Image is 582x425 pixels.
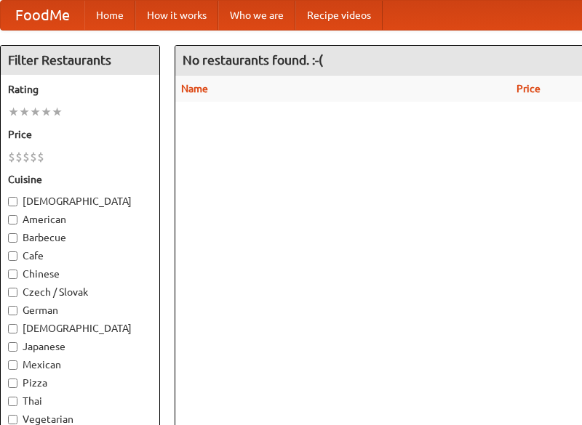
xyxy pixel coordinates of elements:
input: German [8,306,17,315]
a: Recipe videos [295,1,383,30]
li: $ [15,149,23,165]
input: Barbecue [8,233,17,243]
input: Pizza [8,379,17,388]
a: Home [84,1,135,30]
li: ★ [41,104,52,120]
input: Japanese [8,342,17,352]
li: $ [23,149,30,165]
label: Chinese [8,267,152,281]
li: $ [8,149,15,165]
input: Chinese [8,270,17,279]
li: $ [30,149,37,165]
input: [DEMOGRAPHIC_DATA] [8,324,17,333]
input: Vegetarian [8,415,17,424]
label: Czech / Slovak [8,285,152,299]
input: Czech / Slovak [8,288,17,297]
h5: Rating [8,82,152,97]
li: ★ [52,104,63,120]
input: American [8,215,17,224]
a: Who we are [218,1,295,30]
input: Thai [8,397,17,406]
label: Pizza [8,376,152,390]
label: German [8,303,152,317]
h4: Filter Restaurants [1,46,159,75]
a: Name [181,83,208,94]
label: Japanese [8,339,152,354]
li: $ [37,149,44,165]
label: Barbecue [8,230,152,245]
label: Mexican [8,357,152,372]
input: [DEMOGRAPHIC_DATA] [8,197,17,206]
input: Cafe [8,251,17,261]
h5: Cuisine [8,172,152,187]
label: Cafe [8,248,152,263]
label: [DEMOGRAPHIC_DATA] [8,321,152,336]
label: Thai [8,394,152,408]
li: ★ [19,104,30,120]
h5: Price [8,127,152,142]
label: American [8,212,152,227]
a: How it works [135,1,218,30]
li: ★ [30,104,41,120]
a: Price [517,83,541,94]
a: FoodMe [1,1,84,30]
li: ★ [8,104,19,120]
input: Mexican [8,360,17,370]
ng-pluralize: No restaurants found. :-( [183,53,323,67]
label: [DEMOGRAPHIC_DATA] [8,194,152,209]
